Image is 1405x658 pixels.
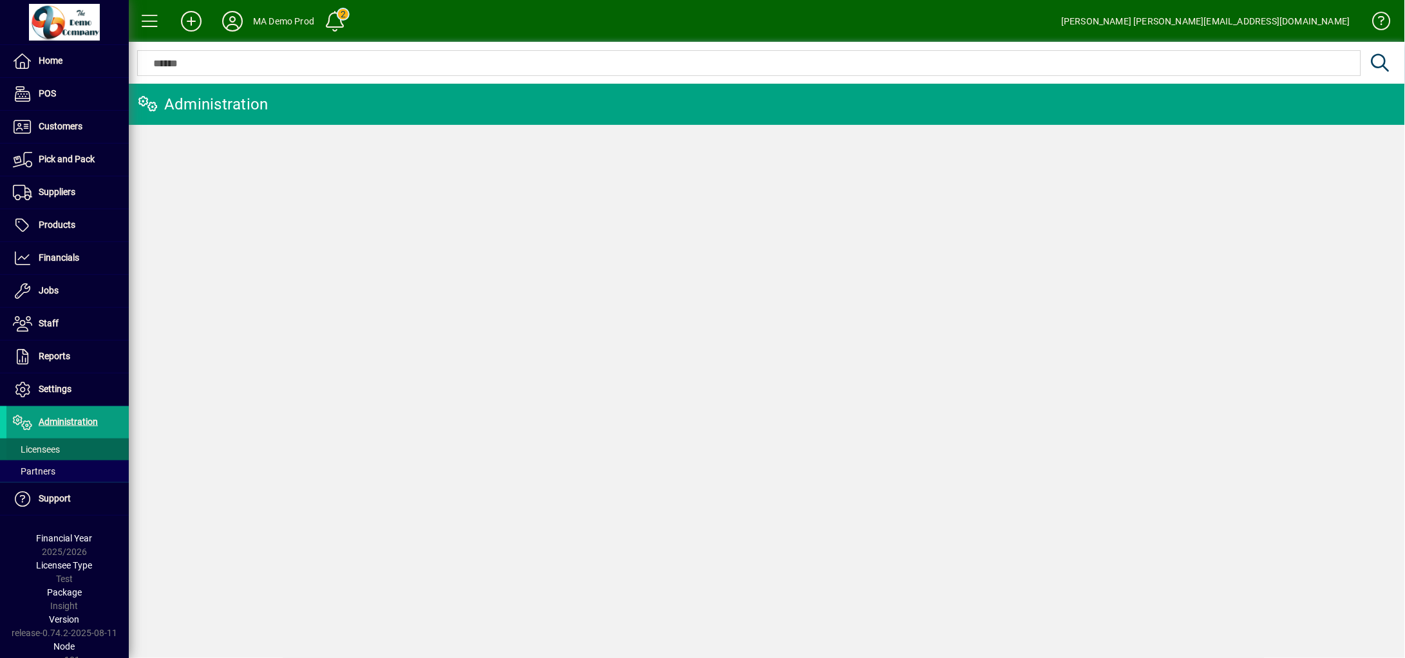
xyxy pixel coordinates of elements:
a: POS [6,78,129,110]
span: Financial Year [37,533,93,543]
div: Administration [138,94,269,115]
span: Package [47,587,82,597]
span: POS [39,88,56,99]
span: Administration [39,417,98,427]
span: Licensee Type [37,560,93,570]
span: Version [50,614,80,625]
a: Licensees [6,438,129,460]
span: Financials [39,252,79,263]
a: Reports [6,341,129,373]
span: Node [54,641,75,652]
a: Jobs [6,275,129,307]
span: Jobs [39,285,59,296]
div: MA Demo Prod [253,11,314,32]
span: Customers [39,121,82,131]
a: Products [6,209,129,241]
a: Pick and Pack [6,144,129,176]
span: Pick and Pack [39,154,95,164]
a: Partners [6,460,129,482]
a: Support [6,483,129,515]
span: Support [39,493,71,503]
span: Home [39,55,62,66]
span: Licensees [13,444,60,455]
span: Reports [39,351,70,361]
a: Knowledge Base [1363,3,1389,44]
a: Staff [6,308,129,340]
a: Suppliers [6,176,129,209]
a: Customers [6,111,129,143]
button: Profile [212,10,253,33]
span: Partners [13,466,55,476]
span: Settings [39,384,71,394]
button: Add [171,10,212,33]
span: Staff [39,318,59,328]
a: Settings [6,373,129,406]
span: Suppliers [39,187,75,197]
a: Financials [6,242,129,274]
a: Home [6,45,129,77]
div: [PERSON_NAME] [PERSON_NAME][EMAIL_ADDRESS][DOMAIN_NAME] [1061,11,1350,32]
span: Products [39,220,75,230]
